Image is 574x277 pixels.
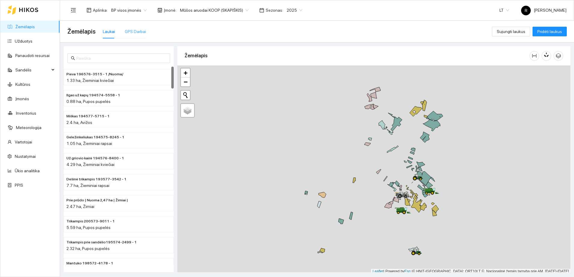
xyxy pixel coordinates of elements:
[66,113,110,119] span: Miškas 194577-5715 - 1
[184,78,188,86] span: −
[87,8,91,13] span: layout
[412,269,413,273] span: |
[66,155,124,161] span: Už griovio kairė 194576-8400 - 1
[66,141,112,146] span: 1.05 ha, Žieminiai rapsai
[181,91,190,100] button: Initiate a new search
[15,154,36,159] a: Nustatymai
[530,53,539,58] span: column-width
[525,6,527,15] span: R
[93,7,108,14] span: Aplinka :
[66,78,114,83] span: 1.33 ha, Žieminiai kviečiai
[287,6,302,15] span: 2025
[15,183,23,188] a: PPIS
[66,71,123,77] span: Pieva 196576-3515 - 1 /Nuoma/
[66,162,114,167] span: 4.29 ha, Žieminiai kviečiai
[181,77,190,86] a: Zoom out
[66,225,111,230] span: 5.59 ha, Pupos pupelės
[76,55,166,62] input: Paieška
[66,260,113,266] span: Mantuko 198572-4178 - 1
[15,82,30,87] a: Kultūros
[492,29,530,34] a: Sujungti laukus
[15,24,35,29] a: Žemėlapis
[15,168,40,173] a: Ūkio analitika
[180,6,249,15] span: Mūšos aruodai KOOP (SKAPIŠKIS)
[15,39,32,44] a: Užduotys
[497,28,525,35] span: Sujungti laukus
[157,8,162,13] span: shop
[15,64,50,76] span: Sandėlis
[66,239,137,245] span: Trikampis prie sandėlio195574-2499 - 1
[15,96,29,101] a: Įmonės
[67,27,96,36] span: Žemėlapis
[66,246,110,251] span: 2.32 ha, Pupos pupelės
[492,27,530,36] button: Sujungti laukus
[521,8,566,13] span: [PERSON_NAME]
[405,269,411,273] a: Esri
[259,8,264,13] span: calendar
[66,204,94,209] span: 2.47 ha, Žirniai
[181,104,194,117] a: Layers
[103,28,115,35] div: Laukai
[66,120,92,125] span: 2.4 ha, Avižos
[66,92,120,98] span: Ilgas už kapų 194574-5558 - 1
[373,269,383,273] a: Leaflet
[15,140,32,144] a: Vartotojai
[16,125,41,130] a: Meteorologija
[185,47,530,64] div: Žemėlapis
[71,8,76,13] span: menu-fold
[533,27,567,36] button: Pridėti laukus
[66,99,111,104] span: 0.88 ha, Pupos pupelės
[181,68,190,77] a: Zoom in
[66,176,127,182] span: Dešinė trikampis 193577-3542 - 1
[71,56,75,60] span: search
[66,183,109,188] span: 7.7 ha, Žieminiai rapsai
[164,7,176,14] span: Įmonė :
[499,6,509,15] span: LT
[125,28,146,35] div: GPS Darbai
[15,53,50,58] a: Panaudoti resursai
[16,111,36,116] a: Inventorius
[111,6,147,15] span: BP visos įmonės
[530,51,539,61] button: column-width
[184,69,188,77] span: +
[537,28,562,35] span: Pridėti laukus
[371,269,570,274] div: | Powered by © HNIT-[GEOGRAPHIC_DATA]; ORT10LT ©, Nacionalinė žemės tarnyba prie AM, [DATE]-[DATE]
[66,218,115,224] span: Trikampis 200573-9011 - 1
[266,7,283,14] span: Sezonas :
[533,29,567,34] a: Pridėti laukus
[66,134,124,140] span: Geležinkeliukas 194575-8245 - 1
[66,197,128,203] span: Prie prūdo | Nuoma 2,47 ha | Žirniai |
[67,4,79,16] button: menu-fold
